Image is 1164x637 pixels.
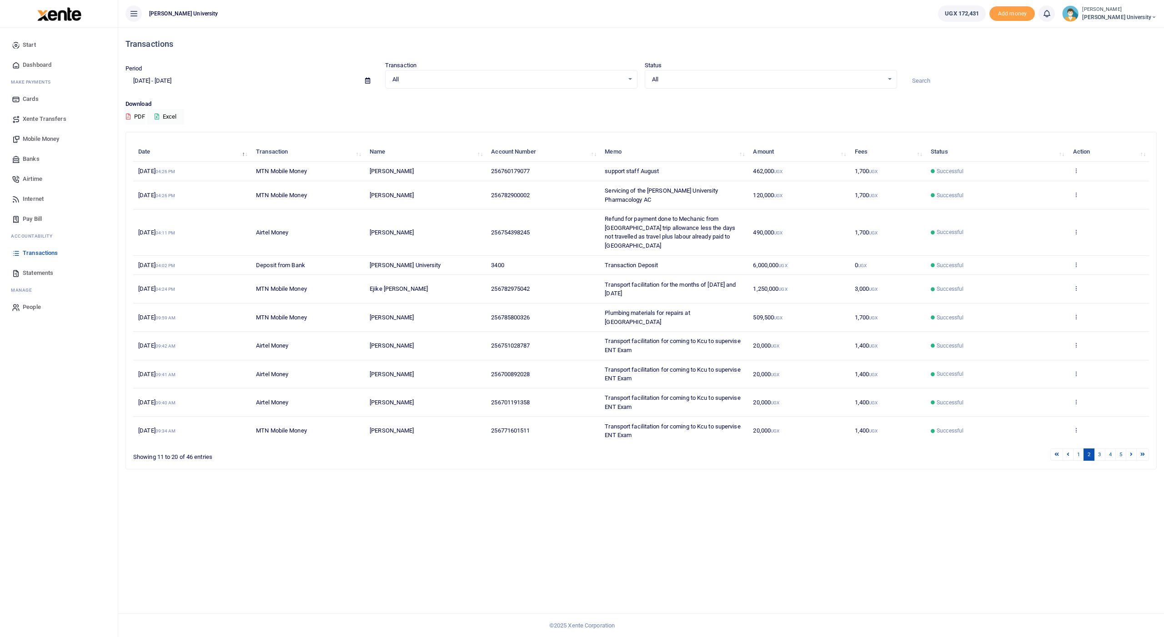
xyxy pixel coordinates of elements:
[256,192,307,199] span: MTN Mobile Money
[937,370,963,378] span: Successful
[7,169,110,189] a: Airtime
[855,371,878,378] span: 1,400
[370,262,441,269] span: [PERSON_NAME] University
[37,7,81,21] img: logo-large
[7,243,110,263] a: Transactions
[774,230,783,235] small: UGX
[256,427,307,434] span: MTN Mobile Money
[365,142,486,162] th: Name: activate to sort column ascending
[1082,6,1157,14] small: [PERSON_NAME]
[753,342,779,349] span: 20,000
[491,314,530,321] span: 256785800326
[753,427,779,434] span: 20,000
[904,73,1157,89] input: Search
[23,134,59,144] span: Mobile Money
[869,400,878,405] small: UGX
[138,427,176,434] span: [DATE]
[869,428,878,433] small: UGX
[7,209,110,229] a: Pay Bill
[1068,142,1149,162] th: Action: activate to sort column ascending
[1082,13,1157,21] span: [PERSON_NAME] University
[7,297,110,317] a: People
[7,75,110,89] li: M
[753,314,783,321] span: 509,500
[7,189,110,209] a: Internet
[937,314,963,322] span: Successful
[23,114,66,124] span: Xente Transfers
[256,262,305,269] span: Deposit from Bank
[15,80,51,85] span: ake Payments
[753,285,787,292] span: 1,250,000
[7,129,110,149] a: Mobile Money
[774,169,783,174] small: UGX
[370,285,428,292] span: Ejike [PERSON_NAME]
[778,263,787,268] small: UGX
[147,109,184,124] button: Excel
[133,142,251,162] th: Date: activate to sort column descending
[1062,5,1157,22] a: profile-user [PERSON_NAME] [PERSON_NAME] University
[491,342,530,349] span: 256751028787
[23,154,40,164] span: Banks
[138,285,175,292] span: [DATE]
[7,229,110,243] li: Ac
[605,168,659,174] span: support staff August
[256,342,288,349] span: Airtel Money
[771,343,779,348] small: UGX
[937,167,963,175] span: Successful
[7,263,110,283] a: Statements
[138,168,175,174] span: [DATE]
[774,315,783,320] small: UGX
[7,109,110,129] a: Xente Transfers
[869,193,878,198] small: UGX
[937,191,963,199] span: Successful
[370,229,414,236] span: [PERSON_NAME]
[256,285,307,292] span: MTN Mobile Money
[605,366,740,382] span: Transport facilitation for coming to Kcu to supervise ENT Exam
[937,228,963,236] span: Successful
[855,262,867,269] span: 0
[370,427,414,434] span: [PERSON_NAME]
[869,169,878,174] small: UGX
[869,230,878,235] small: UGX
[23,214,42,224] span: Pay Bill
[491,192,530,199] span: 256782900002
[125,100,1157,109] p: Download
[486,142,600,162] th: Account Number: activate to sort column ascending
[989,6,1035,21] span: Add money
[989,10,1035,16] a: Add money
[138,399,176,406] span: [DATE]
[156,230,176,235] small: 04:11 PM
[778,287,787,292] small: UGX
[934,5,989,22] li: Wallet ballance
[156,287,176,292] small: 04:24 PM
[156,400,176,405] small: 09:40 AM
[125,109,145,124] button: PDF
[138,371,176,378] span: [DATE]
[938,5,986,22] a: UGX 172,431
[138,342,176,349] span: [DATE]
[1105,448,1116,461] a: 4
[989,6,1035,21] li: Toup your wallet
[23,95,39,104] span: Cards
[1073,448,1084,461] a: 1
[1062,5,1079,22] img: profile-user
[771,372,779,377] small: UGX
[753,371,779,378] span: 20,000
[156,169,176,174] small: 04:26 PM
[23,249,58,258] span: Transactions
[23,174,42,184] span: Airtime
[156,372,176,377] small: 09:41 AM
[138,192,175,199] span: [DATE]
[156,428,176,433] small: 09:34 AM
[7,35,110,55] a: Start
[125,64,142,73] label: Period
[926,142,1068,162] th: Status: activate to sort column ascending
[869,315,878,320] small: UGX
[645,61,662,70] label: Status
[869,287,878,292] small: UGX
[491,229,530,236] span: 256754398245
[138,314,176,321] span: [DATE]
[256,399,288,406] span: Airtel Money
[855,168,878,174] span: 1,700
[392,75,624,84] span: All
